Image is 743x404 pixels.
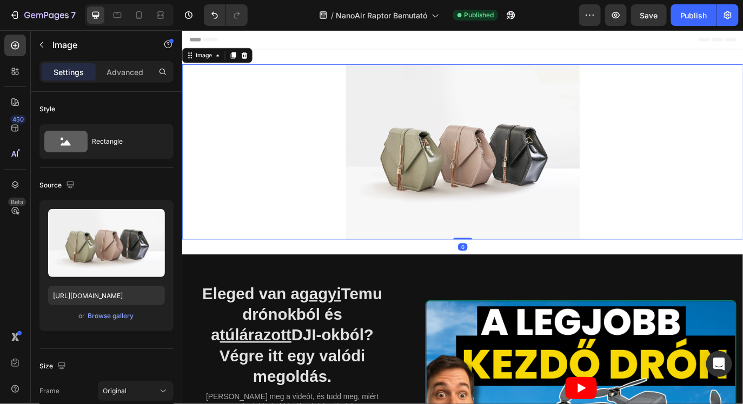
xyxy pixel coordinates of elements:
u: gagyi [136,294,184,315]
button: Original [98,381,174,401]
span: Published [464,10,494,20]
div: Browse gallery [88,311,134,321]
button: Browse gallery [88,311,135,321]
div: 450 [10,115,26,124]
p: Image [52,38,144,51]
p: Settings [54,66,84,78]
label: Frame [39,386,59,396]
span: NanoAir Raptor Bemutató [336,10,427,21]
span: / [331,10,334,21]
span: Original [103,386,127,396]
span: or [79,309,85,322]
div: Publish [680,10,707,21]
div: Source [39,178,77,193]
button: Save [631,4,667,26]
div: Rectangle [92,129,158,154]
p: 7 [71,9,76,22]
img: image_demo.jpg [189,39,460,242]
u: túlárazott [44,342,127,362]
input: https://example.com/image.jpg [48,286,165,305]
p: Advanced [107,66,143,78]
button: Publish [671,4,717,26]
span: Save [640,11,658,20]
div: Beta [8,198,26,206]
div: Undo/Redo [204,4,248,26]
div: Style [39,104,55,114]
button: 7 [4,4,81,26]
div: Size [39,359,68,374]
div: Image [14,24,37,34]
div: Open Intercom Messenger [706,351,732,377]
img: preview-image [48,209,165,277]
div: 0 [319,246,330,255]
